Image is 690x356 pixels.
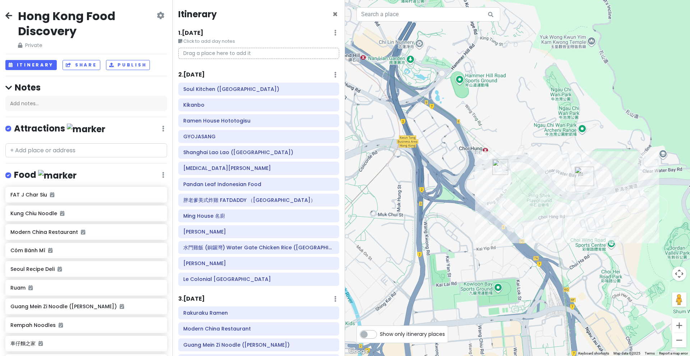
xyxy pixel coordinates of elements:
h4: Itinerary [178,9,217,20]
h6: Soul Kitchen (Causeway Bay) [183,86,334,92]
h6: Ramen House Hototogisu [183,117,334,124]
h4: Food [14,169,77,181]
span: Private [18,41,155,49]
h6: Ruam [10,285,162,291]
i: Added to itinerary [48,248,52,253]
h2: Hong Kong Food Discovery [18,9,155,38]
i: Added to itinerary [57,267,62,272]
input: Search a place [356,7,500,22]
h6: Kung Chiu Noodle [10,210,162,217]
img: marker [67,124,105,135]
h6: Tao Heung [183,165,334,171]
img: marker [38,170,77,181]
div: Momo Restaurant [575,167,594,186]
h6: Guang Mein Zi Noodle ([PERSON_NAME]) [10,303,162,310]
h6: Ming House 名廚 [183,213,334,219]
i: Added to itinerary [59,323,63,328]
i: Added to itinerary [120,304,124,309]
h6: 胖老爹美式炸雞 FATDADDY （銅鑼灣店） [183,197,334,203]
button: Keyboard shortcuts [578,351,609,356]
i: Added to itinerary [60,211,64,216]
h6: Modern China Restaurant [183,325,334,332]
button: Itinerary [5,60,57,70]
button: Zoom out [672,333,686,347]
h4: Attractions [14,123,105,135]
div: Fairwood [492,159,508,175]
span: Map data ©2025 [613,351,640,355]
h6: Rempah Noodles [10,322,162,328]
span: Show only itinerary places [380,330,445,338]
h6: FAT J Char Siu [10,191,162,198]
h6: 2 . [DATE] [178,71,205,79]
h6: Ramen Jo [183,228,334,235]
button: Publish [106,60,150,70]
i: Added to itinerary [50,192,54,197]
h6: 3 . [DATE] [178,295,205,303]
i: Added to itinerary [28,285,33,290]
p: Drag a place here to add it [178,48,339,59]
small: Click to add day notes [178,38,339,45]
i: Added to itinerary [81,230,85,235]
h6: Guang Mein Zi Noodle (Wan Chai) [183,342,334,348]
h6: Rakuraku Ramen [183,310,334,316]
a: Report a map error [659,351,688,355]
img: Google [347,347,371,356]
input: + Add place or address [5,143,167,158]
h6: Seoul Recipe Deli [10,266,162,272]
h6: Pandan Leaf Indonesian Food [183,181,334,188]
h6: Le Colonial Hong Kong [183,276,334,282]
h6: 車仔麵之家 [10,340,162,347]
h6: Cóm Bánh Mì [10,247,162,254]
button: Drag Pegman onto the map to open Street View [672,292,686,307]
button: Map camera controls [672,267,686,281]
button: Zoom in [672,318,686,333]
h4: Notes [5,82,167,93]
span: Close itinerary [332,8,338,20]
button: Close [332,10,338,19]
div: Add notes... [5,96,167,111]
h6: 1 . [DATE] [178,29,203,37]
a: Open this area in Google Maps (opens a new window) [347,347,371,356]
button: Share [63,60,100,70]
h6: Shanghai Lao Lao (Causeway Bay) [183,149,334,156]
h6: Kikanbo [183,102,334,108]
h6: Modern China Restaurant [10,229,162,235]
i: Added to itinerary [38,341,43,346]
h6: GYOJASANG [183,133,334,140]
a: Terms (opens in new tab) [645,351,655,355]
h6: Liao Za Lie [183,260,334,267]
h6: 水門雞飯 (銅鑼灣) Water Gate Chicken Rice (Causeway Bay) [183,244,334,251]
